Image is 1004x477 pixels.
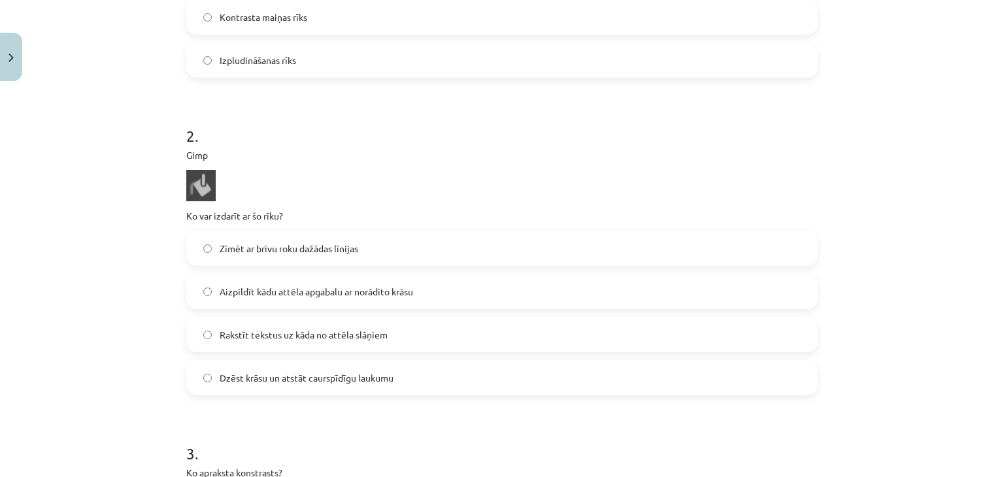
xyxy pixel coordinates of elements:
[186,209,818,223] p: Ko var izdarīt ar šo rīku?
[203,288,212,296] input: Aizpildīt kādu attēla apgabalu ar norādīto krāsu
[203,331,212,339] input: Rakstīt tekstus uz kāda no attēla slāņiem
[8,54,14,62] img: icon-close-lesson-0947bae3869378f0d4975bcd49f059093ad1ed9edebbc8119c70593378902aed.svg
[220,10,307,24] span: Kontrasta maiņas rīks
[220,371,393,385] span: Dzēst krāsu un atstāt caurspīdīgu laukumu
[220,54,296,67] span: Izpludināšanas rīks
[203,244,212,253] input: Zīmēt ar brīvu roku dažādas līnijas
[186,104,818,144] h1: 2 .
[186,148,818,162] p: Gimp
[186,421,818,462] h1: 3 .
[220,285,413,299] span: Aizpildīt kādu attēla apgabalu ar norādīto krāsu
[203,13,212,22] input: Kontrasta maiņas rīks
[220,328,388,342] span: Rakstīt tekstus uz kāda no attēla slāņiem
[203,374,212,382] input: Dzēst krāsu un atstāt caurspīdīgu laukumu
[220,242,358,255] span: Zīmēt ar brīvu roku dažādas līnijas
[203,56,212,65] input: Izpludināšanas rīks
